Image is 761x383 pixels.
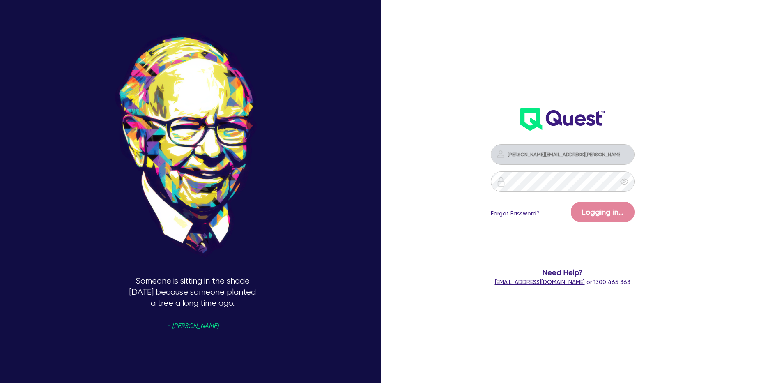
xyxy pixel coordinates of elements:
button: Logging in... [571,202,635,222]
span: or 1300 465 363 [495,279,630,285]
img: icon-password [496,149,506,159]
span: eye [620,178,628,186]
img: wH2k97JdezQIQAAAABJRU5ErkJggg== [520,108,605,131]
input: Email address [491,144,635,165]
img: icon-password [496,177,506,187]
span: - [PERSON_NAME] [167,323,218,329]
span: Need Help? [461,267,664,278]
a: Forgot Password? [491,209,540,218]
a: [EMAIL_ADDRESS][DOMAIN_NAME] [495,279,585,285]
